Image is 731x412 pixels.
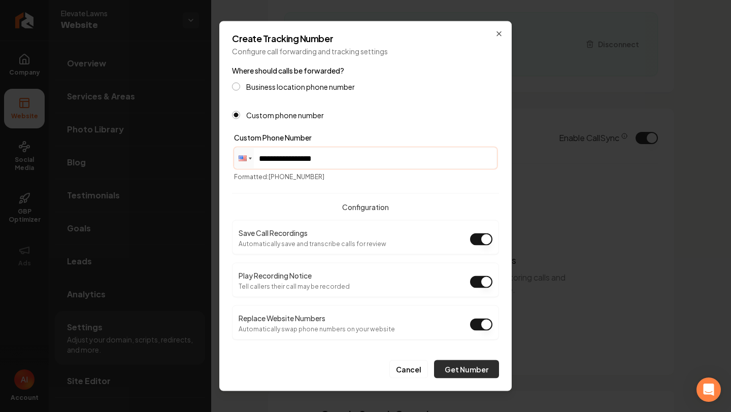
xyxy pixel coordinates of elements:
button: Get Number [434,360,499,379]
label: Custom Phone Number [234,133,312,142]
h2: Create Tracking Number [232,34,499,43]
label: Custom phone number [246,112,324,119]
div: United States: + 1 [235,148,254,168]
label: Where should calls be forwarded? [232,66,344,75]
label: Save Call Recordings [239,228,308,237]
p: Tell callers their call may be recorded [239,283,350,291]
h4: Configuration [232,202,499,212]
label: Play Recording Notice [239,271,312,280]
label: Replace Website Numbers [239,314,325,323]
p: Automatically swap phone numbers on your website [239,325,395,333]
p: Automatically save and transcribe calls for review [239,240,386,248]
button: Cancel [389,360,428,379]
label: Business location phone number [246,83,355,90]
p: Configure call forwarding and tracking settings [232,46,499,56]
p: Formatted: [PHONE_NUMBER] [234,173,497,181]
